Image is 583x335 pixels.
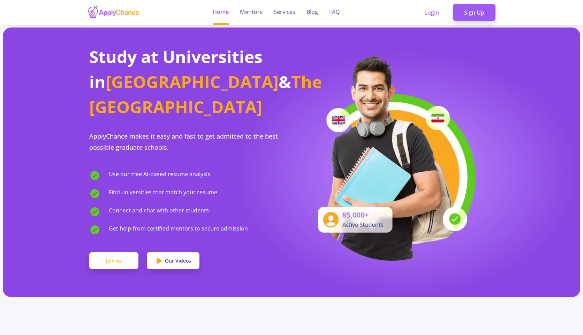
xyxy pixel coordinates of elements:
[109,206,209,217] span: Connect and chat with other students
[147,252,199,270] a: Our Videos
[89,45,263,93] span: Study at Universities in
[307,53,478,261] img: applicant
[109,224,248,235] span: Get help from certified mentors to secure admission
[453,4,495,21] a: Sign Up
[89,252,138,270] a: Join us
[165,257,191,264] span: Our Videos
[109,170,210,181] span: Use our free AI-based resume analysis
[106,70,279,93] span: [GEOGRAPHIC_DATA]
[109,188,217,199] span: Find universities that match your resume
[88,6,140,19] img: applychance logo
[89,132,278,151] span: ApplyChance makes it easy and fast to get admitted to the best possible graduate schools.
[413,4,450,21] a: Login
[279,70,291,93] span: &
